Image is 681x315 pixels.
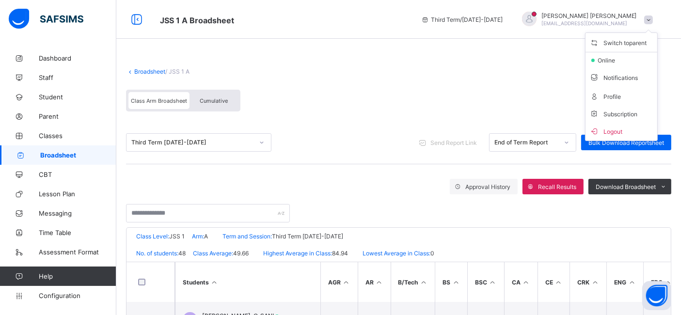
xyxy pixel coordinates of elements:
i: Sort in Ascending Order [452,279,460,286]
div: End of Term Report [494,139,558,146]
li: dropdown-list-item-null-6 [586,106,657,122]
span: Configuration [39,292,116,299]
span: Lesson Plan [39,190,116,198]
span: Cumulative [200,97,228,104]
span: Recall Results [538,183,576,190]
span: JSS 1 [169,233,185,240]
span: Class Average: [193,250,233,257]
span: session/term information [421,16,503,23]
li: dropdown-list-item-text-3 [586,68,657,87]
span: Term and Session: [222,233,272,240]
i: Sort in Ascending Order [375,279,383,286]
li: dropdown-list-item-buttom-7 [586,122,657,141]
span: Dashboard [39,54,116,62]
th: BSC [467,262,504,302]
i: Sort in Ascending Order [342,279,350,286]
span: 0 [430,250,434,257]
i: Sort in Ascending Order [489,279,497,286]
span: Time Table [39,229,116,236]
span: Classes [39,132,116,140]
span: 84.94 [332,250,348,257]
th: AGR [320,262,358,302]
span: Download Broadsheet [596,183,656,190]
span: Staff [39,74,116,81]
span: [EMAIL_ADDRESS][DOMAIN_NAME] [541,20,627,26]
span: No. of students: [136,250,178,257]
span: [PERSON_NAME] [PERSON_NAME] [541,12,637,19]
span: Assessment Format [39,248,116,256]
span: / JSS 1 A [165,68,190,75]
th: AR [358,262,391,302]
span: Broadsheet [40,151,116,159]
div: Third Term [DATE]-[DATE] [131,139,253,146]
i: Sort in Ascending Order [628,279,636,286]
span: Bulk Download Reportsheet [588,139,664,146]
a: Broadsheet [134,68,165,75]
span: Notifications [589,72,653,83]
span: Third Term [DATE]-[DATE] [272,233,343,240]
th: CRK [570,262,606,302]
span: 49.66 [233,250,249,257]
i: Sort in Ascending Order [554,279,563,286]
i: Sort in Ascending Order [664,279,672,286]
th: FRC [643,262,680,302]
span: Parent [39,112,116,120]
th: ENG [606,262,643,302]
span: Student [39,93,116,101]
span: Approval History [465,183,510,190]
i: Sort Ascending [210,279,219,286]
span: Help [39,272,116,280]
span: 48 [178,250,186,257]
span: Lowest Average in Class: [363,250,430,257]
img: safsims [9,9,83,29]
span: CBT [39,171,116,178]
span: Messaging [39,209,116,217]
li: dropdown-list-item-null-2 [586,52,657,68]
span: Class Arm Broadsheet [131,97,187,104]
li: dropdown-list-item-name-0 [586,33,657,52]
i: Sort in Ascending Order [420,279,428,286]
span: Class Arm Broadsheet [160,16,234,25]
span: A [204,233,208,240]
span: online [597,57,621,64]
span: Switch to parent [589,37,653,48]
button: Open asap [642,281,671,310]
span: Profile [589,91,653,102]
div: MOHAMMEDIDRIS [512,12,658,28]
th: BS [435,262,467,302]
li: dropdown-list-item-text-4 [586,87,657,106]
span: Highest Average in Class: [263,250,332,257]
th: CA [504,262,538,302]
i: Sort in Ascending Order [522,279,530,286]
span: Logout [589,126,653,137]
th: CE [538,262,570,302]
i: Sort in Ascending Order [591,279,599,286]
span: Arm: [192,233,204,240]
span: Send Report Link [430,139,477,146]
span: Subscription [589,110,638,118]
th: B/Tech [391,262,435,302]
th: Students [175,262,320,302]
span: Class Level: [136,233,169,240]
